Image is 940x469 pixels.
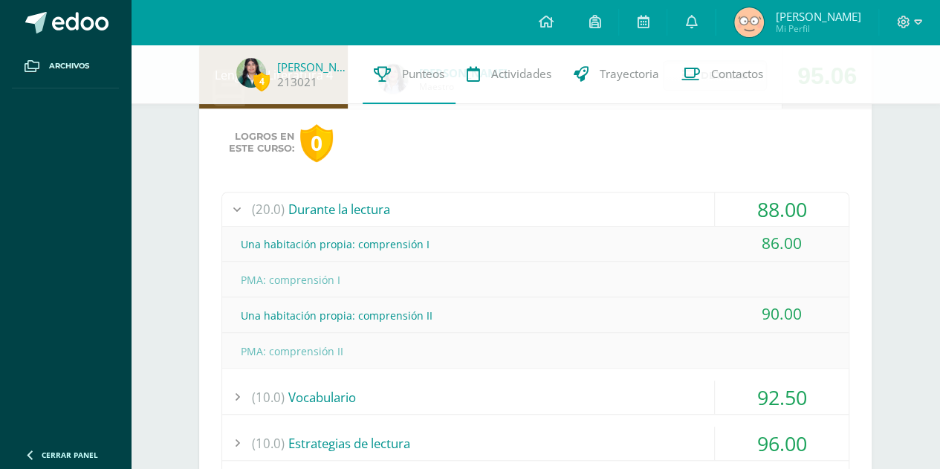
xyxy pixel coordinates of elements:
a: Archivos [12,45,119,88]
div: Vocabulario [222,381,849,414]
div: Estrategias de lectura [222,427,849,460]
a: Contactos [670,45,774,104]
a: [PERSON_NAME] [277,59,351,74]
div: 96.00 [715,427,849,460]
div: 90.00 [715,297,849,331]
span: Cerrar panel [42,450,98,460]
span: (20.0) [252,193,285,226]
span: Trayectoria [600,66,659,82]
div: PMA: comprensión I [222,263,849,297]
span: Punteos [402,66,444,82]
span: Mi Perfil [775,22,860,35]
div: 92.50 [715,381,849,414]
div: Una habitación propia: comprensión II [222,299,849,332]
a: Trayectoria [563,45,670,104]
div: Una habitación propia: comprensión I [222,227,849,261]
span: (10.0) [252,427,285,460]
span: 4 [253,72,270,91]
span: (10.0) [252,381,285,414]
a: Actividades [456,45,563,104]
img: 1a4d27bc1830275b18b6b82291d6b399.png [734,7,764,37]
span: Logros en este curso: [229,131,294,155]
span: Actividades [491,66,551,82]
div: 0 [300,124,333,162]
div: 88.00 [715,193,849,226]
span: Contactos [711,66,763,82]
img: 21108581607b6d5061efb69e6019ddd7.png [236,58,266,88]
a: 213021 [277,74,317,90]
div: 86.00 [715,227,849,260]
div: PMA: comprensión II [222,334,849,368]
a: Punteos [363,45,456,104]
span: Archivos [49,60,89,72]
div: Durante la lectura [222,193,849,226]
span: [PERSON_NAME] [775,9,860,24]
